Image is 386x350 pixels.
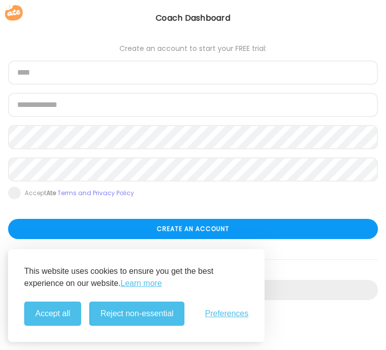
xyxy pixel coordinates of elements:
[89,302,184,326] button: Reject non-essential
[24,302,81,326] button: Accept all cookies
[8,219,378,239] div: Create an account
[8,44,378,52] div: Create an account to start your FREE trial:
[205,309,248,318] span: Preferences
[24,265,248,289] p: This website uses cookies to ensure you get the best experience on our website.
[120,277,162,289] a: Learn more
[57,189,134,197] a: Terms and Privacy Policy
[46,189,56,197] b: Ate
[205,309,248,318] button: Toggle preferences
[25,189,134,197] div: Accept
